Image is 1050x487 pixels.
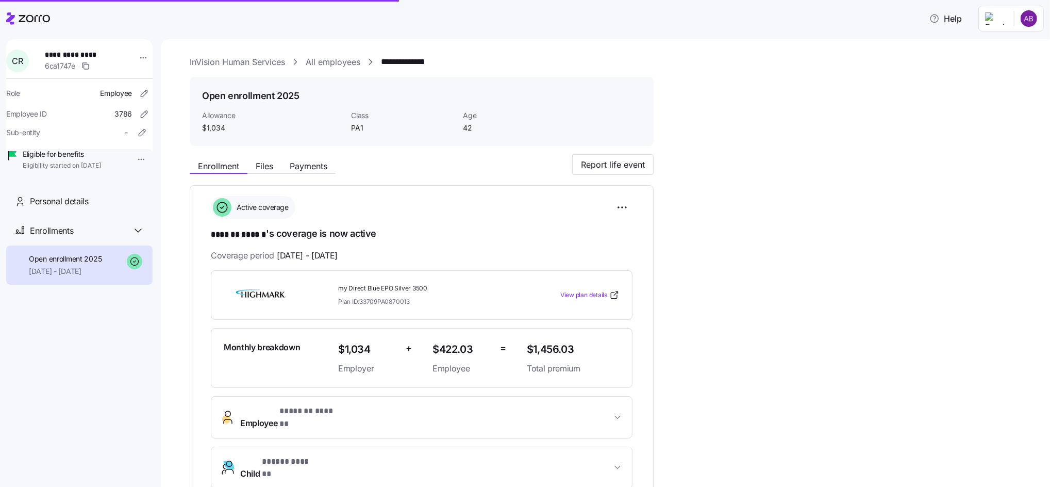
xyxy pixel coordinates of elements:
span: $1,456.03 [527,341,620,358]
h1: Open enrollment 2025 [202,89,299,102]
span: Active coverage [234,202,289,213]
span: Plan ID: 33709PA0870013 [338,297,410,306]
span: Monthly breakdown [224,341,301,354]
span: Personal details [30,195,89,208]
a: All employees [306,56,360,69]
span: - [125,127,128,138]
span: Allowance [202,110,343,121]
span: PA1 [351,123,455,133]
span: C R [12,57,23,65]
img: Employer logo [985,12,1006,25]
span: my Direct Blue EPO Silver 3500 [338,284,519,293]
span: Eligible for benefits [23,149,101,159]
span: Total premium [527,362,620,375]
button: Report life event [572,154,654,175]
a: View plan details [560,290,620,300]
span: $1,034 [338,341,397,358]
span: $1,034 [202,123,343,133]
span: Role [6,88,20,99]
span: $422.03 [432,341,492,358]
span: Coverage period [211,249,338,262]
span: 42 [463,123,566,133]
span: Class [351,110,455,121]
span: Enrollments [30,224,73,237]
span: 3786 [114,109,132,119]
button: Help [921,8,970,29]
h1: 's coverage is now active [211,227,632,241]
span: 6ca1747e [45,61,75,71]
span: Payments [290,162,327,170]
a: InVision Human Services [190,56,285,69]
span: Age [463,110,566,121]
img: Highmark BlueCross BlueShield [224,283,298,307]
span: Employee [100,88,132,99]
span: Employer [338,362,397,375]
span: [DATE] - [DATE] [29,266,102,277]
span: Files [256,162,273,170]
span: Enrollment [198,162,239,170]
span: = [500,341,506,356]
span: Employee [240,405,339,430]
span: Help [929,12,962,25]
span: Employee [432,362,492,375]
span: [DATE] - [DATE] [277,249,338,262]
span: Eligibility started on [DATE] [23,161,101,170]
span: Open enrollment 2025 [29,254,102,264]
span: Child [240,456,314,480]
img: c6b7e62a50e9d1badab68c8c9b51d0dd [1021,10,1037,27]
span: Employee ID [6,109,47,119]
span: Report life event [581,158,645,171]
span: View plan details [560,290,607,300]
span: Sub-entity [6,127,40,138]
span: + [406,341,412,356]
